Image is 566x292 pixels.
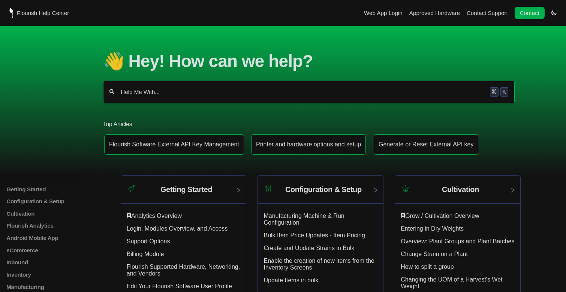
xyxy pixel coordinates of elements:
[409,10,460,16] a: Approved Hardware navigation item
[405,213,479,219] a: Grow / Cultivation Overview article
[103,109,515,160] section: Top Articles
[6,283,96,290] a: Manufacturing
[395,181,520,204] a: Category icon Cultivation
[401,276,502,289] a: Changing the UOM of a Harvest's Wet Weight article
[127,213,131,218] svg: Featured
[467,10,508,16] a: Contact Support navigation item
[500,87,509,96] kbd: K
[121,181,246,204] a: Category icon Getting Started
[104,134,244,155] a: Article: Flourish Software External API Key Management
[401,213,515,219] div: ​
[6,259,96,265] a: Inbound
[9,8,13,18] img: Flourish Help Center Logo
[6,186,96,192] a: Getting Started
[6,210,96,217] a: Cultivation
[109,141,239,148] p: Flourish Software External API Key Management
[127,225,228,232] a: Login, Modules Overview, and Access article
[515,7,545,19] a: Contact
[6,247,96,253] a: eCommerce
[131,213,182,219] a: Analytics Overview article
[285,185,362,194] h2: Configuration & Setup
[160,185,212,194] h2: Getting Started
[103,51,515,71] h1: 👋 Hey! How can we help?
[127,283,232,289] a: Edit Your Flourish Software User Profile article
[127,238,170,244] a: Support Options article
[251,134,366,155] a: Article: Printer and hardware options and setup
[264,245,354,251] a: Create and Update Strains in Bulk article
[490,87,508,96] div: Keyboard shortcut for search
[6,222,96,229] a: Flourish Analytics
[256,141,361,148] p: Printer and hardware options and setup
[127,184,136,193] img: Category icon
[379,141,473,148] p: Generate or Reset External API key
[127,264,240,277] a: Flourish Supported Hardware, Networking, and Vendors article
[401,225,464,232] a: Entering in Dry Weights article
[401,251,468,257] a: Change Strain on a Plant article
[120,88,484,96] input: Help Me With...
[258,181,383,204] a: Category icon Configuration & Setup
[513,8,547,18] li: Contact desktop
[127,251,164,257] a: Billing Module article
[264,184,273,193] img: Category icon
[264,232,365,238] a: Bulk Item Price Updates - Item Pricing article
[127,213,241,219] div: ​
[551,9,557,16] a: Switch dark mode setting
[374,134,478,155] a: Article: Generate or Reset External API key
[6,198,96,204] a: Configuration & Setup
[401,264,454,270] a: How to split a group article
[442,185,479,194] h2: Cultivation
[17,10,69,16] span: Flourish Help Center
[264,258,374,271] a: Enable the creation of new items from the Inventory Screens article
[401,213,405,218] svg: Featured
[401,184,410,193] img: Category icon
[6,235,96,241] a: Android Mobile App
[264,277,318,283] a: Update Items in bulk article
[6,271,96,278] a: Inventory
[9,8,69,18] a: Flourish Help Center
[490,87,499,96] kbd: ⌘
[264,213,344,226] a: Manufacturing Machine & Run Configuration article
[401,238,514,244] a: Overview: Plant Groups and Plant Batches article
[103,120,515,128] h2: Top Articles
[364,10,403,16] a: Web App Login navigation item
